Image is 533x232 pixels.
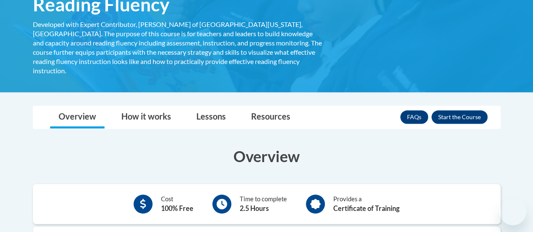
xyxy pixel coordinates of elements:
[240,204,269,212] b: 2.5 Hours
[161,195,193,213] div: Cost
[333,195,399,213] div: Provides a
[240,195,287,213] div: Time to complete
[50,106,104,128] a: Overview
[333,204,399,212] b: Certificate of Training
[113,106,179,128] a: How it works
[243,106,299,128] a: Resources
[188,106,234,128] a: Lessons
[400,110,428,124] a: FAQs
[33,20,324,75] div: Developed with Expert Contributor, [PERSON_NAME] of [GEOGRAPHIC_DATA][US_STATE], [GEOGRAPHIC_DATA...
[499,198,526,225] iframe: Button to launch messaging window
[161,204,193,212] b: 100% Free
[33,146,501,167] h3: Overview
[431,110,487,124] button: Enroll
